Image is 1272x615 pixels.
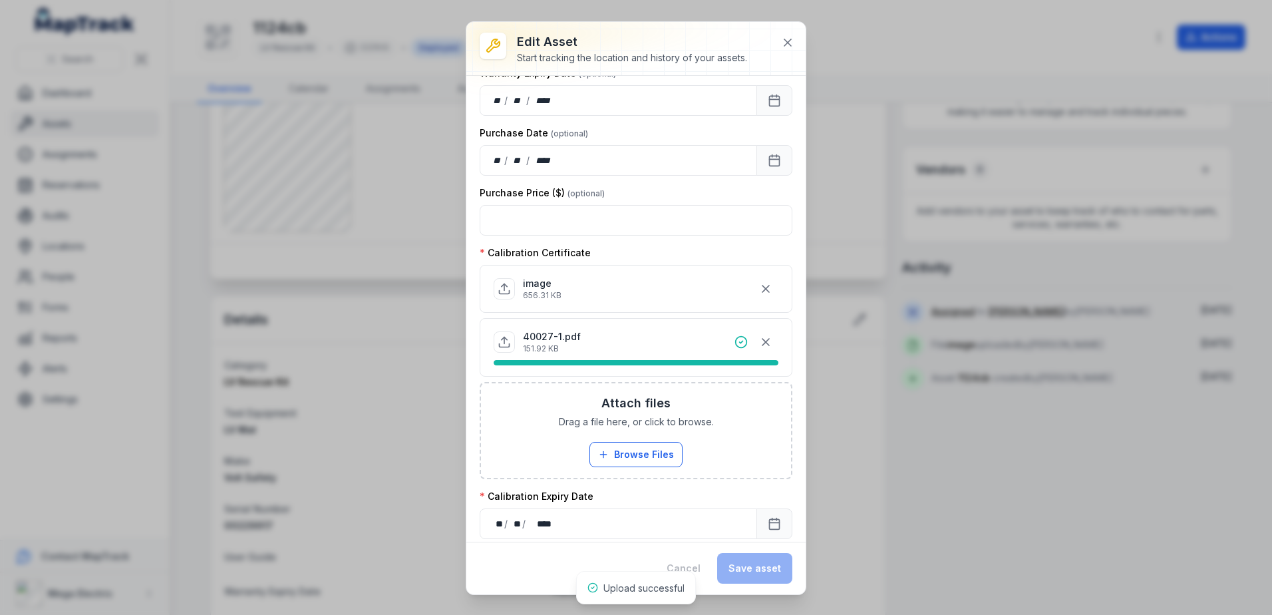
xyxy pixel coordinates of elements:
[504,517,509,530] div: /
[523,277,561,290] p: image
[517,51,747,65] div: Start tracking the location and history of your assets.
[517,33,747,51] h3: Edit asset
[504,154,509,167] div: /
[559,415,714,429] span: Drag a file here, or click to browse.
[522,517,527,530] div: /
[523,330,581,343] p: 40027-1.pdf
[523,343,581,354] p: 151.92 KB
[601,394,671,413] h3: Attach files
[491,94,504,107] div: day,
[756,509,792,539] button: Calendar
[526,94,531,107] div: /
[509,154,527,167] div: month,
[491,154,504,167] div: day,
[509,517,522,530] div: month,
[504,94,509,107] div: /
[491,517,504,530] div: day,
[480,186,605,200] label: Purchase Price ($)
[480,126,588,140] label: Purchase Date
[531,154,556,167] div: year,
[756,85,792,116] button: Calendar
[480,246,591,260] label: Calibration Certificate
[523,290,561,301] p: 656.31 KB
[756,145,792,176] button: Calendar
[509,94,527,107] div: month,
[531,94,556,107] div: year,
[526,154,531,167] div: /
[527,517,552,530] div: year,
[603,582,685,594] span: Upload successful
[480,490,593,503] label: Calibration Expiry Date
[589,442,683,467] button: Browse Files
